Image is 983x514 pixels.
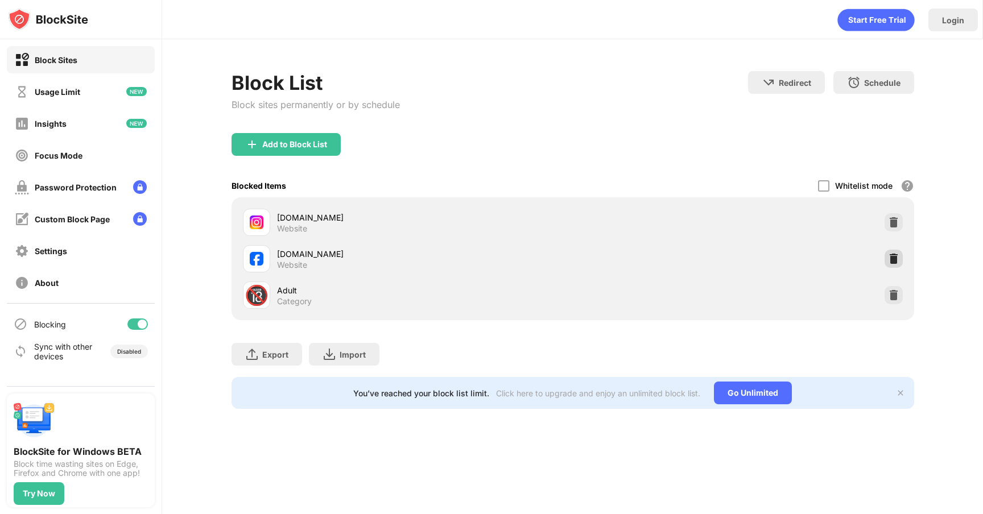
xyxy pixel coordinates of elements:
div: Redirect [779,78,811,88]
img: new-icon.svg [126,119,147,128]
div: Custom Block Page [35,214,110,224]
div: [DOMAIN_NAME] [277,248,573,260]
div: Login [942,15,964,25]
div: Go Unlimited [714,382,792,404]
div: Add to Block List [262,140,327,149]
img: password-protection-off.svg [15,180,29,194]
div: Usage Limit [35,87,80,97]
div: You’ve reached your block list limit. [353,388,489,398]
div: About [35,278,59,288]
img: sync-icon.svg [14,345,27,358]
div: Category [277,296,312,306]
img: push-desktop.svg [14,400,55,441]
img: about-off.svg [15,276,29,290]
div: Block List [232,71,400,94]
div: Sync with other devices [34,342,93,361]
img: blocking-icon.svg [14,317,27,331]
div: Blocking [34,320,66,329]
img: new-icon.svg [126,87,147,96]
div: Block Sites [35,55,77,65]
img: x-button.svg [896,388,905,397]
img: lock-menu.svg [133,180,147,194]
div: Website [277,223,307,234]
img: favicons [250,252,263,266]
img: insights-off.svg [15,117,29,131]
div: animation [837,9,915,31]
div: Adult [277,284,573,296]
div: BlockSite for Windows BETA [14,446,148,457]
div: Try Now [23,489,55,498]
div: Focus Mode [35,151,82,160]
img: time-usage-off.svg [15,85,29,99]
img: lock-menu.svg [133,212,147,226]
div: Block time wasting sites on Edge, Firefox and Chrome with one app! [14,459,148,478]
div: Schedule [864,78,901,88]
div: Insights [35,119,67,128]
img: block-on.svg [15,53,29,67]
img: customize-block-page-off.svg [15,212,29,226]
div: Password Protection [35,183,117,192]
div: Block sites permanently or by schedule [232,99,400,110]
div: [DOMAIN_NAME] [277,212,573,223]
div: Import [340,350,366,359]
div: Whitelist mode [835,181,893,190]
img: settings-off.svg [15,244,29,258]
div: Export [262,350,288,359]
img: favicons [250,215,263,229]
img: logo-blocksite.svg [8,8,88,31]
div: 🔞 [245,284,269,307]
div: Disabled [117,348,141,355]
div: Settings [35,246,67,256]
div: Website [277,260,307,270]
div: Blocked Items [232,181,286,190]
img: focus-off.svg [15,148,29,163]
div: Click here to upgrade and enjoy an unlimited block list. [496,388,700,398]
